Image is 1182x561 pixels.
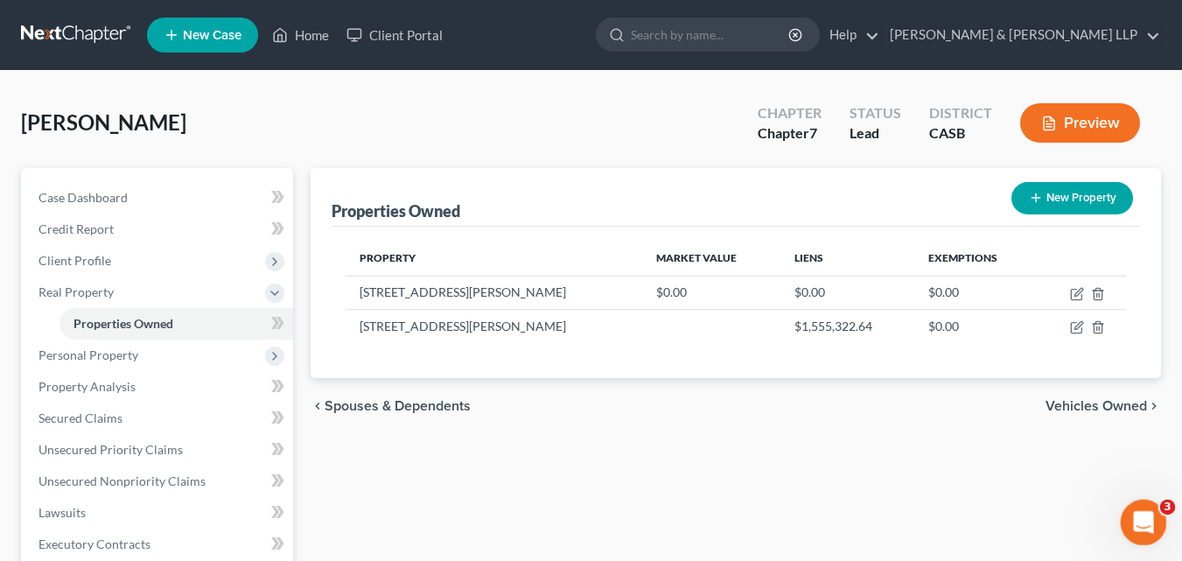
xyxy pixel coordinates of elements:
[24,466,293,497] a: Unsecured Nonpriority Claims
[38,536,150,551] span: Executory Contracts
[38,410,122,425] span: Secured Claims
[850,103,901,123] div: Status
[780,310,914,343] td: $1,555,322.64
[631,18,791,51] input: Search by name...
[38,253,111,268] span: Client Profile
[38,379,136,394] span: Property Analysis
[1160,500,1176,515] span: 3
[24,182,293,214] a: Case Dashboard
[24,371,293,403] a: Property Analysis
[38,347,138,362] span: Personal Property
[38,473,206,488] span: Unsecured Nonpriority Claims
[1046,399,1147,413] span: Vehicles Owned
[914,276,1038,309] td: $0.00
[809,124,817,141] span: 7
[1046,399,1161,413] button: Vehicles Owned chevron_right
[311,399,471,413] button: chevron_left Spouses & Dependents
[73,316,173,331] span: Properties Owned
[758,123,822,144] div: Chapter
[21,109,186,135] span: [PERSON_NAME]
[642,276,780,309] td: $0.00
[346,241,643,276] th: Property
[1020,103,1140,143] button: Preview
[38,505,86,520] span: Lawsuits
[929,103,992,123] div: District
[38,442,183,457] span: Unsecured Priority Claims
[38,190,128,205] span: Case Dashboard
[346,276,643,309] td: [STREET_ADDRESS][PERSON_NAME]
[325,399,471,413] span: Spouses & Dependents
[24,529,293,560] a: Executory Contracts
[758,103,822,123] div: Chapter
[914,310,1038,343] td: $0.00
[914,241,1038,276] th: Exemptions
[881,19,1160,51] a: [PERSON_NAME] & [PERSON_NAME] LLP
[59,308,293,340] a: Properties Owned
[850,123,901,144] div: Lead
[38,221,114,236] span: Credit Report
[1011,182,1133,214] button: New Property
[821,19,879,51] a: Help
[929,123,992,144] div: CASB
[24,214,293,245] a: Credit Report
[263,19,338,51] a: Home
[311,399,325,413] i: chevron_left
[38,284,114,299] span: Real Property
[332,200,460,221] div: Properties Owned
[780,241,914,276] th: Liens
[183,29,241,42] span: New Case
[1121,500,1167,546] iframe: Intercom live chat
[338,19,451,51] a: Client Portal
[24,497,293,529] a: Lawsuits
[642,241,780,276] th: Market Value
[24,403,293,434] a: Secured Claims
[346,310,643,343] td: [STREET_ADDRESS][PERSON_NAME]
[780,276,914,309] td: $0.00
[24,434,293,466] a: Unsecured Priority Claims
[1147,399,1161,413] i: chevron_right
